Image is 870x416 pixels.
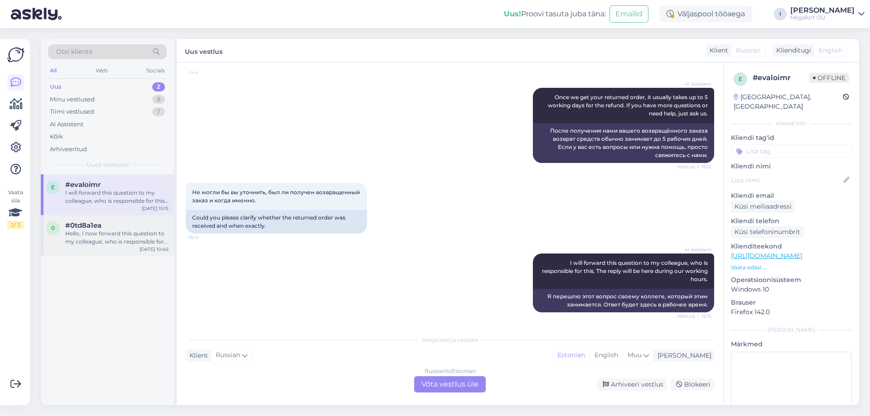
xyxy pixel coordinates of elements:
span: Nähtud ✓ 15:12 [677,163,711,170]
p: Firefox 142.0 [731,307,852,317]
div: [PERSON_NAME] [790,7,855,14]
div: Tiimi vestlused [50,107,94,116]
div: English [590,349,623,362]
div: Hello, I now forward this question to my colleague, who is responsible for this. The reply will b... [65,230,169,246]
div: Kõik [50,132,63,141]
span: Otsi kliente [56,47,92,57]
span: Muu [628,351,642,359]
p: Vaata edasi ... [731,263,852,272]
div: Klienditugi [773,46,811,55]
p: Operatsioonisüsteem [731,275,852,285]
p: Kliendi nimi [731,162,852,171]
div: Uus [50,82,62,91]
span: I will forward this question to my colleague, who is responsible for this. The reply will be here... [542,259,709,282]
div: [PERSON_NAME] [731,326,852,334]
div: Kliendi info [731,120,852,128]
p: Windows 10 [731,285,852,294]
div: Küsi meiliaadressi [731,201,795,213]
div: All [48,65,58,77]
span: e [739,76,742,82]
div: Russian to Estonian [425,367,476,375]
div: Proovi tasuta juba täna: [504,9,606,19]
label: Uus vestlus [185,44,222,57]
p: Brauser [731,298,852,307]
div: 7 [152,107,165,116]
div: Võta vestlus üle [414,376,486,392]
div: Megafort OÜ [790,14,855,21]
div: Klient [186,351,208,360]
a: [PERSON_NAME]Megafort OÜ [790,7,865,21]
span: #0td8a1ea [65,221,101,230]
div: Blokeeri [671,378,714,391]
div: I [774,8,787,20]
div: Minu vestlused [50,95,95,104]
p: Kliendi telefon [731,216,852,226]
span: #evaloimr [65,181,101,189]
span: Не могли бы вы уточнить, был ли получен возвращенный заказ и когда именно. [192,189,361,204]
p: Märkmed [731,339,852,349]
span: AI Assistent [677,81,711,87]
div: [PERSON_NAME] [654,351,711,360]
div: AI Assistent [50,120,83,129]
p: Kliendi email [731,191,852,201]
div: 2 / 3 [7,221,24,229]
div: Klient [706,46,728,55]
span: Russian [736,46,760,55]
span: English [819,46,842,55]
div: Я перешлю этот вопрос своему коллеге, который этим занимается. Ответ будет здесь в рабочее время. [533,289,714,312]
div: Could you please clarify whether the returned order was received and when exactly. [186,210,367,234]
div: Küsi telefoninumbrit [731,226,804,238]
p: Klienditeekond [731,242,852,251]
div: Arhiveeritud [50,145,87,154]
div: # evaloimr [753,72,809,83]
div: [DATE] 10:40 [140,246,169,253]
div: Valige keel ja vastake [186,336,714,344]
span: Russian [216,350,240,360]
span: Nähtud ✓ 15:15 [677,313,711,320]
input: Lisa tag [731,144,852,158]
div: После получения нами вашего возвращённого заказа возврат средств обычно занимает до 5 рабочих дне... [533,123,714,163]
div: Vaata siia [7,188,24,229]
span: 0 [51,225,55,231]
span: Once we get your returned order, it usually takes up to 5 working days for the refund. If you hav... [548,94,709,117]
div: 2 [152,82,165,91]
div: Socials [145,65,167,77]
b: Uus! [504,10,521,18]
p: Kliendi tag'id [731,133,852,143]
div: 8 [152,95,165,104]
div: [GEOGRAPHIC_DATA], [GEOGRAPHIC_DATA] [734,92,843,111]
button: Emailid [609,5,648,23]
span: AI Assistent [677,246,711,253]
div: Estonian [553,349,590,362]
div: Arhiveeri vestlus [597,378,667,391]
input: Lisa nimi [731,175,841,185]
a: [URL][DOMAIN_NAME] [731,252,802,260]
span: Uued vestlused [87,161,129,169]
span: Offline [809,73,849,83]
span: 15:14 [188,234,222,241]
div: I will forward this question to my colleague, who is responsible for this. The reply will be here... [65,189,169,205]
span: e [51,184,55,191]
div: Web [94,65,110,77]
img: Askly Logo [7,46,24,63]
div: [DATE] 15:15 [142,205,169,212]
span: 15:12 [188,68,222,75]
div: Väljaspool tööaega [659,6,752,22]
